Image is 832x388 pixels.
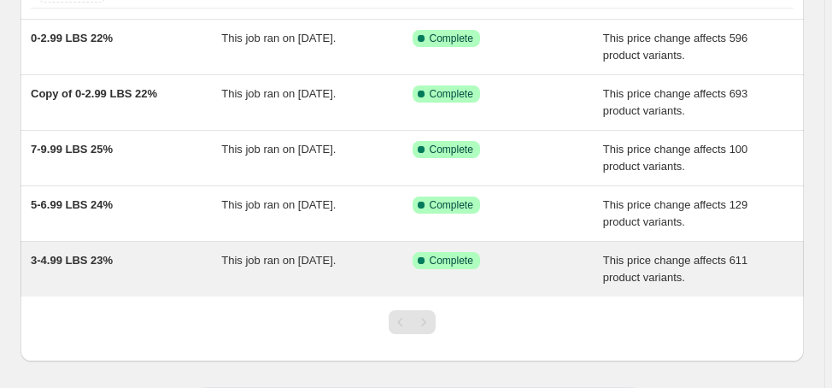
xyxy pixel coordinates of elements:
span: 5-6.99 LBS 24% [31,198,113,211]
span: 3-4.99 LBS 23% [31,254,113,267]
span: This job ran on [DATE]. [221,198,336,211]
span: This job ran on [DATE]. [221,143,336,156]
span: This price change affects 611 product variants. [603,254,748,284]
nav: Pagination [389,310,436,334]
span: Complete [430,254,473,267]
span: 0-2.99 LBS 22% [31,32,113,44]
span: Complete [430,143,473,156]
span: This job ran on [DATE]. [221,254,336,267]
span: This job ran on [DATE]. [221,87,336,100]
span: This price change affects 693 product variants. [603,87,748,117]
span: This job ran on [DATE]. [221,32,336,44]
span: Copy of 0-2.99 LBS 22% [31,87,157,100]
span: This price change affects 596 product variants. [603,32,748,62]
span: 7-9.99 LBS 25% [31,143,113,156]
span: Complete [430,32,473,45]
span: Complete [430,198,473,212]
span: Complete [430,87,473,101]
span: This price change affects 100 product variants. [603,143,748,173]
span: This price change affects 129 product variants. [603,198,748,228]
